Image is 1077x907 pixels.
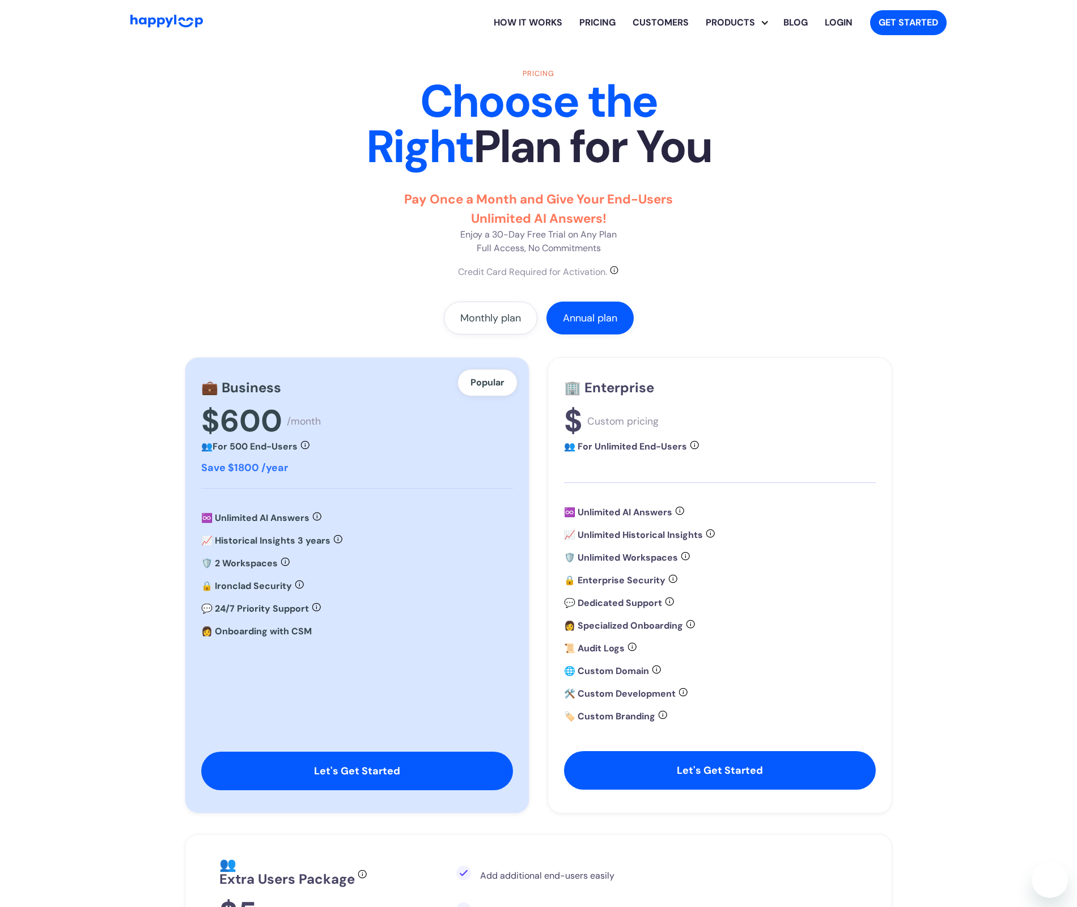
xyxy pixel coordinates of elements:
[564,529,703,541] strong: 📈 Unlimited Historical Insights
[564,620,683,631] strong: 👩 Specialized Onboarding
[340,68,737,79] div: Pricing
[201,625,312,637] strong: 👩 Onboarding with CSM
[697,5,775,41] div: Explore HappyLoop use cases
[697,16,764,29] div: PRODUCTS
[706,5,775,41] div: PRODUCTS
[366,72,658,176] strong: Choose the Right
[201,512,309,524] strong: ♾️ Unlimited AI Answers
[571,5,624,41] a: View HappyLoop pricing plans
[564,597,662,609] strong: 💬 Dedicated Support
[201,379,281,396] strong: 💼 Business
[130,15,203,31] a: Go to Home Page
[460,312,521,324] div: Monthly plan
[201,402,282,440] div: $600
[213,440,298,452] strong: For 500 End-Users
[564,574,665,586] strong: 🔒 Enterprise Security
[201,535,330,546] strong: 📈 Historical Insights 3 years
[201,752,513,790] a: Let's Get Started
[564,379,654,396] strong: 🏢 Enterprise
[564,402,583,440] div: $
[473,117,711,176] strong: Plan for You
[870,10,947,35] a: Get started with HappyLoop
[624,5,697,41] a: Learn how HappyLoop works
[563,312,617,324] div: Annual plan
[480,870,614,881] span: Add additional end-users easily
[816,5,861,41] a: Log in to your HappyLoop account
[1032,862,1068,898] iframe: Button to launch messaging window
[287,415,321,427] div: /month
[457,369,518,396] div: Popular
[564,440,687,452] strong: 👥 For Unlimited End-Users
[564,552,678,563] strong: 🛡️ Unlimited Workspaces
[564,506,672,518] strong: ♾️ Unlimited AI Answers
[404,191,673,227] strong: Pay Once a Month and Give Your End-Users Unlimited AI Answers!
[201,461,288,474] strong: Save $1800 /year
[564,688,676,700] strong: 🛠️ Custom Development
[564,642,625,654] strong: 📜 Audit Logs
[458,265,607,279] div: Credit Card Required for Activation.
[201,580,292,592] strong: 🔒 Ironclad Security
[201,557,278,569] strong: 🛡️ 2 Workspaces
[130,15,203,28] img: HappyLoop Logo
[587,415,659,427] div: Custom pricing
[383,190,694,255] p: Enjoy a 30-Day Free Trial on Any Plan Full Access, No Commitments
[564,665,649,677] strong: 🌐 Custom Domain
[677,764,763,777] strong: Let's Get Started
[201,440,213,452] strong: 👥
[775,5,816,41] a: Visit the HappyLoop blog for insights
[201,603,309,614] strong: 💬 24/7 Priority Support
[485,5,571,41] a: Learn how HappyLoop works
[564,710,655,722] strong: 🏷️ Custom Branding
[564,751,876,790] a: Let's Get Started
[219,855,355,888] strong: 👥 Extra Users Package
